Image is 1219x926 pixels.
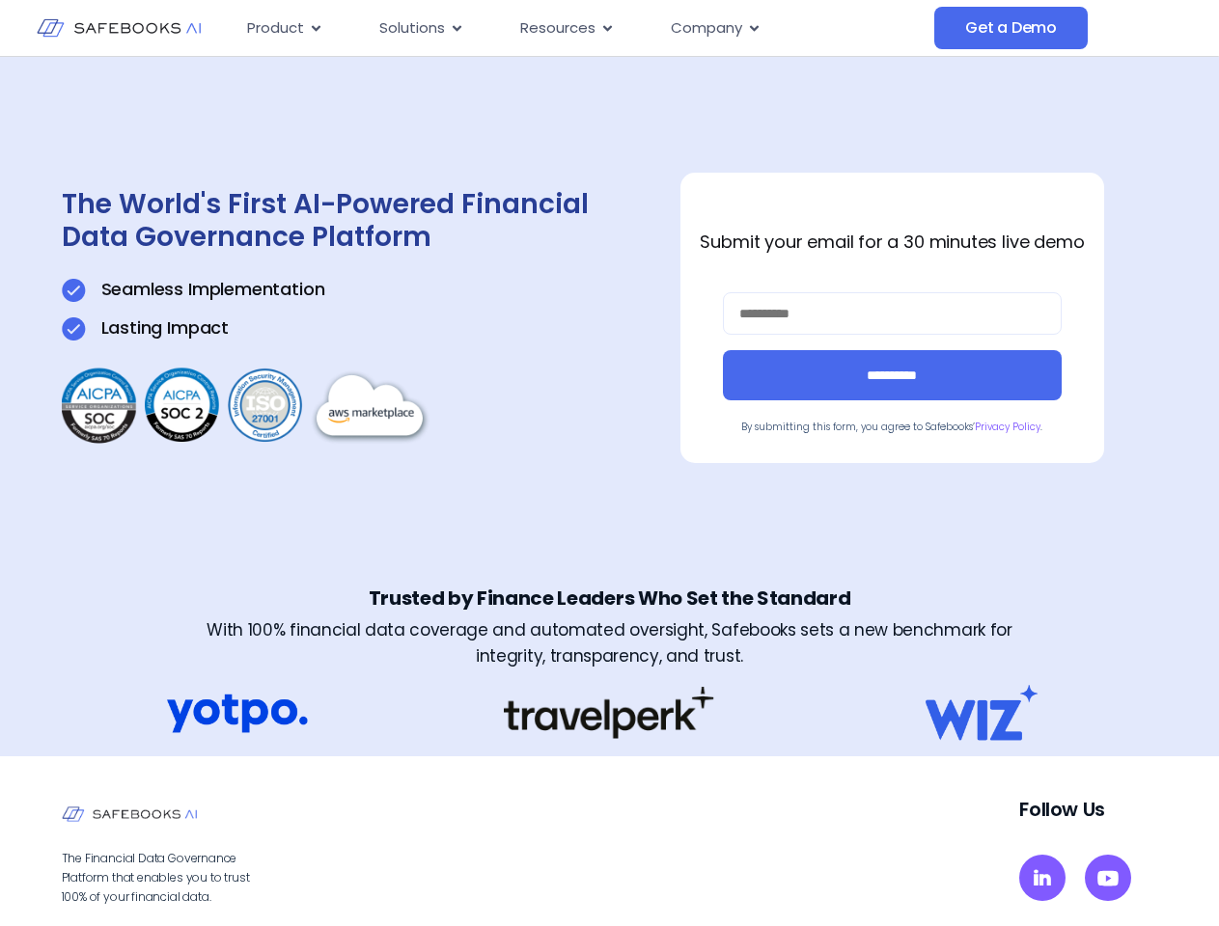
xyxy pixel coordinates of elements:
a: Privacy Policy [975,420,1040,434]
img: Get a Demo 1 [62,317,86,340]
img: Get a Demo 7 [911,685,1052,741]
span: Get a Demo [965,18,1057,38]
p: Lasting Impact [101,316,229,340]
img: Get a Demo 5 [167,685,308,741]
span: Product [247,17,304,40]
p: Follow Us [1019,795,1157,824]
p: Seamless Implementation [101,278,325,301]
div: Menu Toggle [232,10,934,47]
img: Get a Demo 6 [504,687,715,739]
nav: Menu [232,10,934,47]
img: Get a Demo 1 [62,279,86,302]
a: Get a Demo [934,7,1088,49]
img: Get a Demo 3 [62,365,433,448]
h1: The World's First AI-Powered Financial Data Governance Platform [62,188,600,253]
span: Company [671,17,742,40]
strong: Submit your email for a 30 minutes live demo [700,230,1084,254]
span: Resources [520,17,596,40]
h3: With 100% financial data coverage and automated oversight, Safebooks sets a new benchmark for int... [182,617,1036,669]
p: By submitting this form, you agree to Safebooks’ . [723,420,1062,434]
span: Solutions [379,17,445,40]
p: The Financial Data Governance Platform that enables you to trust 100% of your financial data. [62,849,274,907]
